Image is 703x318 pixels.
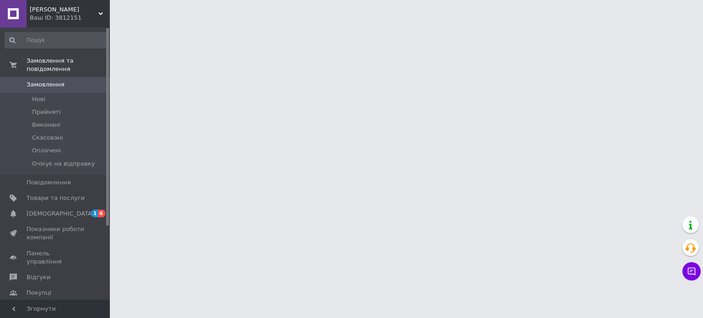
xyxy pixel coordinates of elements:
[32,95,45,103] span: Нові
[32,108,60,116] span: Прийняті
[27,289,51,297] span: Покупці
[682,262,701,280] button: Чат з покупцем
[30,14,110,22] div: Ваш ID: 3812151
[91,210,98,217] span: 1
[27,249,85,266] span: Панель управління
[98,210,105,217] span: 6
[32,146,61,155] span: Оплачені
[5,32,108,49] input: Пошук
[32,134,63,142] span: Скасовані
[27,178,71,187] span: Повідомлення
[32,121,60,129] span: Виконані
[27,57,110,73] span: Замовлення та повідомлення
[30,5,98,14] span: КваДро Коп
[27,81,65,89] span: Замовлення
[32,160,95,168] span: Очікує на відправку
[27,225,85,242] span: Показники роботи компанії
[27,210,94,218] span: [DEMOGRAPHIC_DATA]
[27,273,50,281] span: Відгуки
[27,194,85,202] span: Товари та послуги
